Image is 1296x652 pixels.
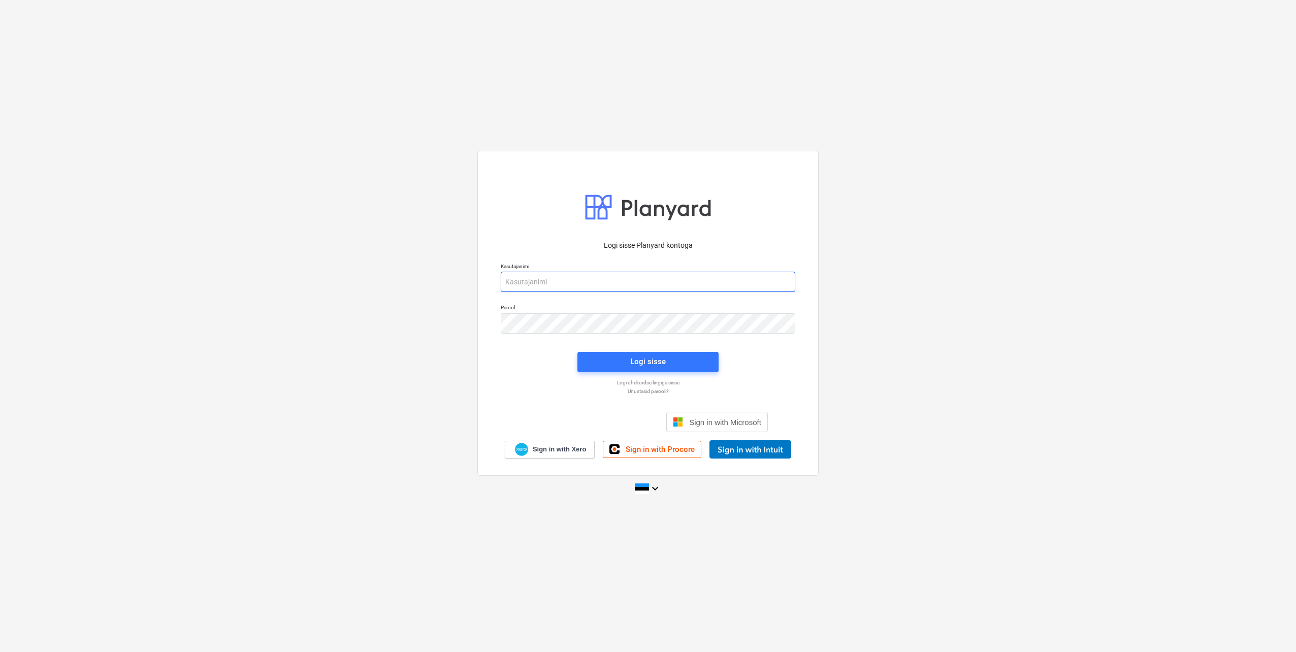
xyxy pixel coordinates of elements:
[649,482,661,495] i: keyboard_arrow_down
[501,263,795,272] p: Kasutajanimi
[577,352,719,372] button: Logi sisse
[630,355,666,368] div: Logi sisse
[533,445,586,454] span: Sign in with Xero
[603,441,701,458] a: Sign in with Procore
[673,417,683,427] img: Microsoft logo
[501,272,795,292] input: Kasutajanimi
[501,240,795,251] p: Logi sisse Planyard kontoga
[689,418,761,427] span: Sign in with Microsoft
[515,443,528,457] img: Xero logo
[496,388,800,395] a: Unustasid parooli?
[523,411,663,433] iframe: Sisselogimine Google'i nupu abil
[626,445,695,454] span: Sign in with Procore
[496,379,800,386] a: Logi ühekordse lingiga sisse
[505,441,595,459] a: Sign in with Xero
[501,304,795,313] p: Parool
